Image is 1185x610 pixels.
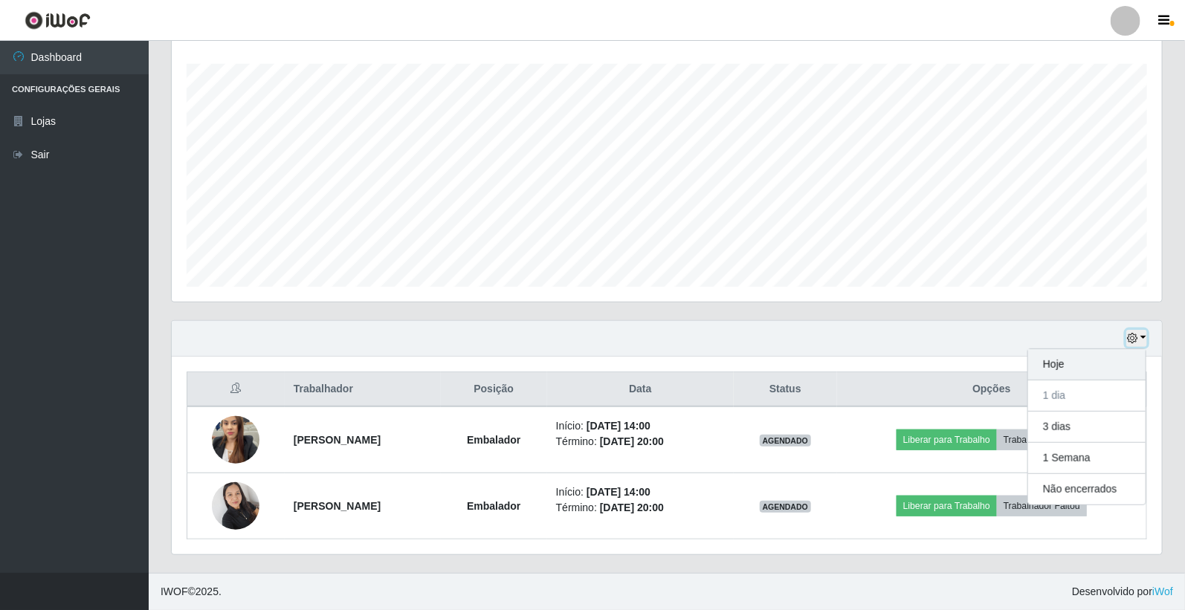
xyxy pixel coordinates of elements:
[285,372,441,407] th: Trabalhador
[161,584,222,600] span: © 2025 .
[212,398,259,482] img: 1724785925526.jpeg
[1028,380,1146,412] button: 1 dia
[294,500,381,512] strong: [PERSON_NAME]
[997,496,1087,516] button: Trabalhador Faltou
[1028,349,1146,380] button: Hoje
[1028,443,1146,474] button: 1 Semana
[1028,474,1146,504] button: Não encerrados
[734,372,837,407] th: Status
[600,435,664,447] time: [DATE] 20:00
[997,429,1087,450] button: Trabalhador Faltou
[587,420,650,432] time: [DATE] 14:00
[467,500,520,512] strong: Embalador
[294,434,381,446] strong: [PERSON_NAME]
[467,434,520,446] strong: Embalador
[837,372,1147,407] th: Opções
[1028,412,1146,443] button: 3 dias
[556,418,725,434] li: Início:
[897,429,997,450] button: Liberar para Trabalho
[212,474,259,537] img: 1722007663957.jpeg
[556,500,725,516] li: Término:
[556,484,725,500] li: Início:
[760,435,812,447] span: AGENDADO
[760,501,812,513] span: AGENDADO
[1072,584,1173,600] span: Desenvolvido por
[587,486,650,498] time: [DATE] 14:00
[547,372,734,407] th: Data
[25,11,91,30] img: CoreUI Logo
[441,372,547,407] th: Posição
[1152,585,1173,597] a: iWof
[897,496,997,516] button: Liberar para Trabalho
[600,502,664,513] time: [DATE] 20:00
[161,585,188,597] span: IWOF
[556,434,725,450] li: Término:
